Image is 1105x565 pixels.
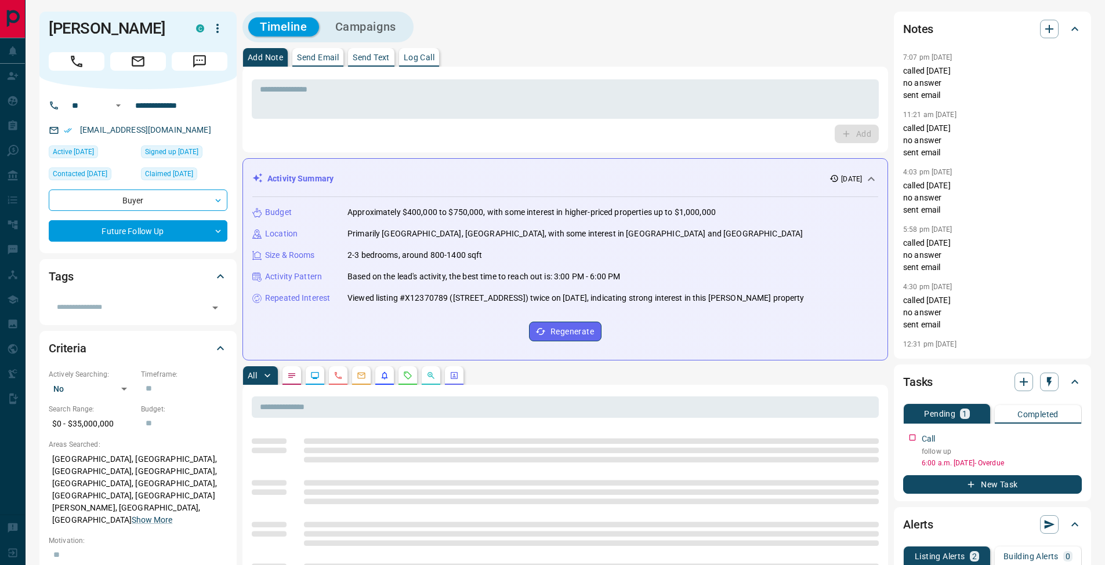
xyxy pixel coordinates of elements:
[49,145,135,162] div: Mon Sep 08 2025
[49,450,227,530] p: [GEOGRAPHIC_DATA], [GEOGRAPHIC_DATA], [GEOGRAPHIC_DATA], [GEOGRAPHIC_DATA], [GEOGRAPHIC_DATA], [G...
[903,53,952,61] p: 7:07 pm [DATE]
[49,339,86,358] h2: Criteria
[49,52,104,71] span: Call
[248,53,283,61] p: Add Note
[404,53,434,61] p: Log Call
[903,373,933,391] h2: Tasks
[53,168,107,180] span: Contacted [DATE]
[915,552,965,560] p: Listing Alerts
[196,24,204,32] div: condos.ca
[49,380,135,398] div: No
[49,369,135,380] p: Actively Searching:
[903,475,1082,494] button: New Task
[1066,552,1070,560] p: 0
[80,125,211,134] a: [EMAIL_ADDRESS][DOMAIN_NAME]
[265,206,292,218] p: Budget
[49,19,179,38] h1: [PERSON_NAME]
[252,168,878,189] div: Activity Summary[DATE]
[265,271,322,283] p: Activity Pattern
[207,300,223,316] button: Open
[141,404,227,414] p: Budget:
[924,410,955,418] p: Pending
[347,249,482,261] p: 2-3 bedrooms, around 800-1400 sqft
[248,371,257,380] p: All
[141,145,227,162] div: Tue Sep 20 2022
[141,369,227,380] p: Timeframe:
[903,65,1082,101] p: called [DATE] no answer sent email
[53,146,94,158] span: Active [DATE]
[49,414,135,433] p: $0 - $35,000,000
[903,180,1082,216] p: called [DATE] no answer sent email
[49,189,227,211] div: Buyer
[49,404,135,414] p: Search Range:
[903,122,1082,159] p: called [DATE] no answer sent email
[903,340,957,348] p: 12:31 pm [DATE]
[922,458,1082,468] p: 6:00 a.m. [DATE] - Overdue
[353,53,390,61] p: Send Text
[357,371,366,380] svg: Emails
[903,168,952,176] p: 4:03 pm [DATE]
[403,371,412,380] svg: Requests
[132,514,172,526] button: Show More
[265,249,315,261] p: Size & Rooms
[903,294,1082,331] p: called [DATE] no answer sent email
[110,52,166,71] span: Email
[380,371,389,380] svg: Listing Alerts
[248,17,319,37] button: Timeline
[49,535,227,546] p: Motivation:
[903,283,952,291] p: 4:30 pm [DATE]
[145,146,198,158] span: Signed up [DATE]
[903,225,952,234] p: 5:58 pm [DATE]
[347,271,620,283] p: Based on the lead's activity, the best time to reach out is: 3:00 PM - 6:00 PM
[841,174,862,184] p: [DATE]
[310,371,320,380] svg: Lead Browsing Activity
[49,439,227,450] p: Areas Searched:
[49,334,227,362] div: Criteria
[347,292,805,304] p: Viewed listing #X12370789 ([STREET_ADDRESS]) twice on [DATE], indicating strong interest in this ...
[903,368,1082,396] div: Tasks
[265,292,330,304] p: Repeated Interest
[903,20,933,38] h2: Notes
[49,167,135,184] div: Wed Aug 27 2025
[145,168,193,180] span: Claimed [DATE]
[903,511,1082,538] div: Alerts
[529,322,602,341] button: Regenerate
[49,267,73,286] h2: Tags
[450,371,459,380] svg: Agent Actions
[972,552,977,560] p: 2
[64,126,72,134] svg: Email Verified
[141,167,227,184] div: Tue Sep 20 2022
[49,263,227,290] div: Tags
[172,52,227,71] span: Message
[426,371,436,380] svg: Opportunities
[1003,552,1059,560] p: Building Alerts
[347,206,716,218] p: Approximately $400,000 to $750,000, with some interest in higher-priced properties up to $1,000,000
[962,410,967,418] p: 1
[111,99,125,112] button: Open
[267,173,334,185] p: Activity Summary
[334,371,343,380] svg: Calls
[922,433,936,445] p: Call
[1017,410,1059,418] p: Completed
[903,515,933,534] h2: Alerts
[903,237,1082,274] p: called [DATE] no answer sent email
[324,17,408,37] button: Campaigns
[922,446,1082,457] p: follow up
[903,15,1082,43] div: Notes
[297,53,339,61] p: Send Email
[903,111,957,119] p: 11:21 am [DATE]
[287,371,296,380] svg: Notes
[347,228,803,240] p: Primarily [GEOGRAPHIC_DATA], [GEOGRAPHIC_DATA], with some interest in [GEOGRAPHIC_DATA] and [GEOG...
[49,220,227,242] div: Future Follow Up
[265,228,298,240] p: Location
